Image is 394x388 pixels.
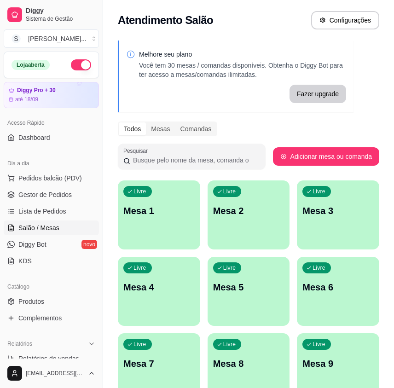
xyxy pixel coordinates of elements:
a: Dashboard [4,130,99,145]
input: Pesquisar [130,156,260,165]
p: Livre [133,264,146,272]
a: Produtos [4,294,99,309]
p: Mesa 2 [213,204,284,217]
div: [PERSON_NAME] ... [28,34,87,43]
span: [EMAIL_ADDRESS][DOMAIN_NAME] [26,370,84,377]
p: Livre [313,264,325,272]
div: Loja aberta [12,60,50,70]
button: LivreMesa 2 [208,180,290,249]
a: Diggy Botnovo [4,237,99,252]
a: Salão / Mesas [4,220,99,235]
a: Diggy Pro + 30até 18/09 [4,82,99,108]
div: Comandas [175,122,217,135]
p: Mesa 6 [302,281,374,294]
button: Fazer upgrade [290,85,346,103]
button: [EMAIL_ADDRESS][DOMAIN_NAME] [4,362,99,384]
label: Pesquisar [123,147,151,155]
p: Livre [313,341,325,348]
span: Gestor de Pedidos [18,190,72,199]
p: Mesa 3 [302,204,374,217]
article: até 18/09 [15,96,38,103]
p: Livre [313,188,325,195]
button: LivreMesa 3 [297,180,379,249]
p: Livre [223,188,236,195]
p: Mesa 9 [302,357,374,370]
p: Livre [133,188,146,195]
p: Mesa 8 [213,357,284,370]
span: Complementos [18,313,62,323]
a: KDS [4,254,99,268]
p: Você tem 30 mesas / comandas disponíveis. Obtenha o Diggy Bot para ter acesso a mesas/comandas il... [139,61,346,79]
button: Select a team [4,29,99,48]
article: Diggy Pro + 30 [17,87,56,94]
p: Mesa 4 [123,281,195,294]
p: Mesa 7 [123,357,195,370]
a: DiggySistema de Gestão [4,4,99,26]
div: Mesas [146,122,175,135]
span: Produtos [18,297,44,306]
div: Dia a dia [4,156,99,171]
button: LivreMesa 5 [208,257,290,326]
div: Acesso Rápido [4,116,99,130]
p: Mesa 5 [213,281,284,294]
button: LivreMesa 1 [118,180,200,249]
span: Relatórios de vendas [18,354,79,363]
button: LivreMesa 6 [297,257,379,326]
p: Mesa 1 [123,204,195,217]
div: Catálogo [4,279,99,294]
span: Sistema de Gestão [26,15,95,23]
h2: Atendimento Salão [118,13,213,28]
span: Salão / Mesas [18,223,59,232]
a: Relatórios de vendas [4,351,99,366]
a: Gestor de Pedidos [4,187,99,202]
p: Livre [133,341,146,348]
p: Livre [223,264,236,272]
span: Lista de Pedidos [18,207,66,216]
a: Lista de Pedidos [4,204,99,219]
a: Complementos [4,311,99,325]
span: S [12,34,21,43]
p: Melhore seu plano [139,50,346,59]
span: Relatórios [7,340,32,347]
span: Pedidos balcão (PDV) [18,174,82,183]
button: Configurações [311,11,379,29]
span: Dashboard [18,133,50,142]
button: Pedidos balcão (PDV) [4,171,99,185]
p: Livre [223,341,236,348]
button: LivreMesa 4 [118,257,200,326]
div: Todos [119,122,146,135]
span: KDS [18,256,32,266]
span: Diggy Bot [18,240,46,249]
button: Alterar Status [71,59,91,70]
span: Diggy [26,7,95,15]
button: Adicionar mesa ou comanda [273,147,379,166]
